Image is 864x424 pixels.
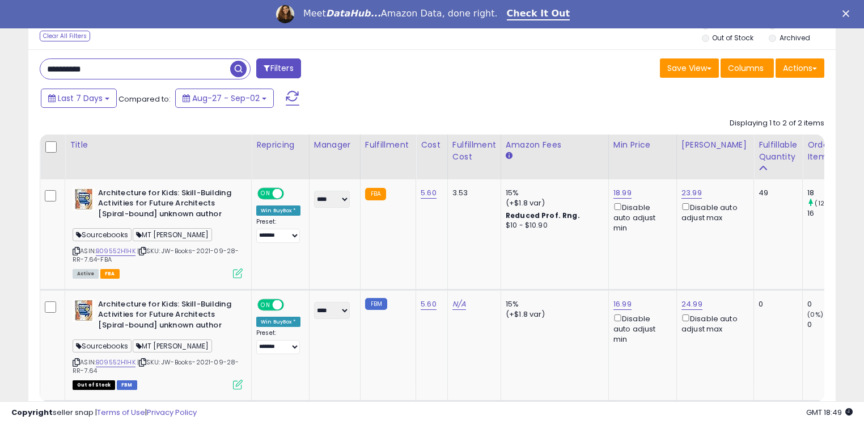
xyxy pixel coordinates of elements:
a: 18.99 [613,187,632,199]
span: | SKU: JW-Books-2021-09-28-RR-7.64 [73,358,239,375]
div: Preset: [256,329,300,355]
a: Check It Out [507,8,570,20]
div: 49 [759,188,794,198]
small: (0%) [807,310,823,319]
a: B09552H1HK [96,246,135,256]
label: Archived [780,33,810,43]
div: Win BuyBox * [256,205,300,216]
div: (+$1.8 var) [506,198,600,208]
div: Amazon Fees [506,139,604,151]
th: CSV column name: cust_attr_1_Manager [309,135,360,179]
small: FBM [365,298,387,310]
span: MT [PERSON_NAME] [133,228,213,241]
div: 16 [807,208,853,219]
span: All listings that are currently out of stock and unavailable for purchase on Amazon [73,380,115,390]
div: 15% [506,188,600,198]
div: Close [842,10,854,17]
span: Sourcebooks [73,339,132,352]
div: Cost [421,139,443,151]
div: Disable auto adjust min [613,201,668,234]
div: Repricing [256,139,304,151]
span: All listings currently available for purchase on Amazon [73,269,99,279]
button: Save View [660,58,719,78]
div: Disable auto adjust max [681,201,745,223]
div: Ordered Items [807,139,849,163]
div: Fulfillment Cost [452,139,496,163]
button: Filters [256,58,300,78]
span: 2025-09-10 18:49 GMT [806,407,853,418]
button: Last 7 Days [41,89,117,108]
i: DataHub... [326,8,381,19]
div: Preset: [256,218,300,244]
a: Privacy Policy [147,407,197,418]
span: FBM [117,380,137,390]
div: Meet Amazon Data, done right. [303,8,498,19]
a: 16.99 [613,299,632,310]
a: 5.60 [421,187,437,199]
div: 0 [807,320,853,330]
span: Last 7 Days [58,93,103,104]
a: N/A [452,299,466,310]
img: Profile image for Georgie [276,5,294,23]
span: OFF [282,300,300,309]
div: Fulfillment [365,139,411,151]
div: 0 [759,299,794,309]
div: 3.53 [452,188,492,198]
span: | SKU: JW-Books-2021-09-28-RR-7.64-FBA [73,246,239,263]
div: 18 [807,188,853,198]
button: Actions [776,58,824,78]
span: Compared to: [118,94,171,104]
div: 0 [807,299,853,309]
div: ASIN: [73,188,243,278]
img: 51chL2+H1QL._SL40_.jpg [73,188,95,211]
span: FBA [100,269,120,279]
div: $10 - $10.90 [506,221,600,230]
b: Architecture for Kids: Skill-Building Activities for Future Architects [Spiral-bound] unknown author [98,188,236,223]
small: (12.5%) [815,199,837,208]
strong: Copyright [11,407,53,418]
div: ASIN: [73,299,243,389]
span: Sourcebooks [73,228,132,241]
div: Displaying 1 to 2 of 2 items [730,118,824,129]
span: Aug-27 - Sep-02 [192,93,260,104]
div: Clear All Filters [40,31,90,41]
a: 24.99 [681,299,702,310]
b: Architecture for Kids: Skill-Building Activities for Future Architects [Spiral-bound] unknown author [98,299,236,334]
small: FBA [365,188,386,200]
div: seller snap | | [11,408,197,418]
div: Win BuyBox * [256,317,300,327]
small: Amazon Fees. [506,151,513,161]
div: [PERSON_NAME] [681,139,749,151]
img: 51chL2+H1QL._SL40_.jpg [73,299,95,322]
span: MT [PERSON_NAME] [133,339,213,352]
div: Manager [314,139,355,151]
span: ON [259,188,273,198]
span: OFF [282,188,300,198]
div: Min Price [613,139,672,151]
label: Out of Stock [712,33,753,43]
button: Columns [721,58,774,78]
div: Fulfillable Quantity [759,139,798,163]
b: Reduced Prof. Rng. [506,211,580,220]
div: (+$1.8 var) [506,309,600,320]
div: Disable auto adjust max [681,312,745,334]
div: 15% [506,299,600,309]
div: Title [70,139,247,151]
a: Terms of Use [97,407,145,418]
a: B09552H1HK [96,358,135,367]
span: ON [259,300,273,309]
div: Disable auto adjust min [613,312,668,345]
a: 5.60 [421,299,437,310]
span: Columns [728,62,764,74]
button: Aug-27 - Sep-02 [175,89,274,108]
a: 23.99 [681,187,702,199]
